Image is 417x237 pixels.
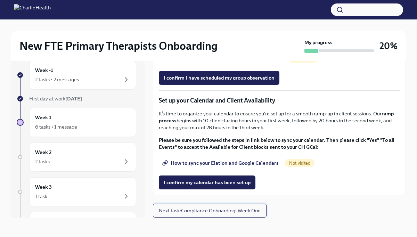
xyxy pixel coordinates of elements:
[35,66,53,74] h6: Week -1
[35,148,52,156] h6: Week 2
[164,74,275,81] span: I confirm I have scheduled my group observation
[159,137,394,150] strong: Please be sure you followed the steps in link below to sync your calendar. Then please click "Yes...
[35,76,79,83] div: 2 tasks • 2 messages
[14,4,51,15] img: CharlieHealth
[379,40,398,52] h3: 20%
[159,71,279,85] button: I confirm I have scheduled my group observation
[285,161,314,166] span: Not visited
[164,160,279,166] span: How to sync your Elation and Google Calendars
[17,60,136,90] a: Week -12 tasks • 2 messages
[35,183,52,191] h6: Week 3
[164,179,251,186] span: I confirm my calendar has been set up
[159,207,261,214] span: Next task : Compliance Onboarding: Week One
[304,39,333,46] strong: My progress
[35,114,51,121] h6: Week 1
[159,110,400,131] p: It’s time to organize your calendar to ensure you're set up for a smooth ramp-up in client sessio...
[35,123,77,130] div: 6 tasks • 1 message
[17,177,136,206] a: Week 31 task
[159,156,284,170] a: How to sync your Elation and Google Calendars
[17,142,136,172] a: Week 22 tasks
[19,39,218,53] h2: New FTE Primary Therapists Onboarding
[35,193,47,200] div: 1 task
[159,175,255,189] button: I confirm my calendar has been set up
[17,95,136,102] a: First day at work[DATE]
[17,108,136,137] a: Week 16 tasks • 1 message
[35,158,50,165] div: 2 tasks
[159,96,400,105] p: Set up your Calendar and Client Availability
[65,96,82,102] strong: [DATE]
[153,204,267,218] button: Next task:Compliance Onboarding: Week One
[29,96,82,102] span: First day at work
